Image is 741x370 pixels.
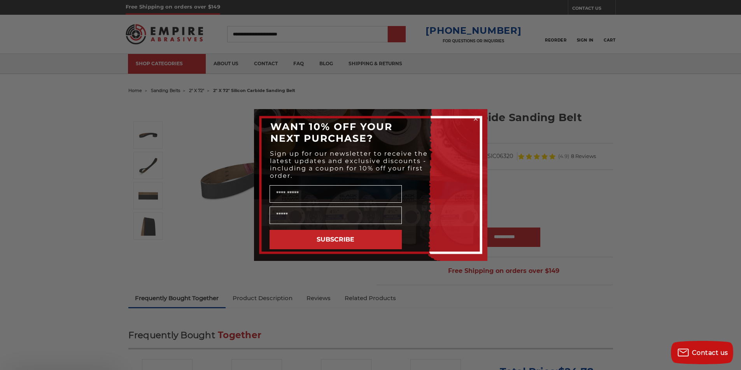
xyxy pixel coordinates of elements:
[270,121,392,144] span: WANT 10% OFF YOUR NEXT PURCHASE?
[270,150,428,179] span: Sign up for our newsletter to receive the latest updates and exclusive discounts - including a co...
[270,230,402,249] button: SUBSCRIBE
[671,341,733,364] button: Contact us
[472,115,480,123] button: Close dialog
[270,207,402,224] input: Email
[692,349,728,356] span: Contact us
